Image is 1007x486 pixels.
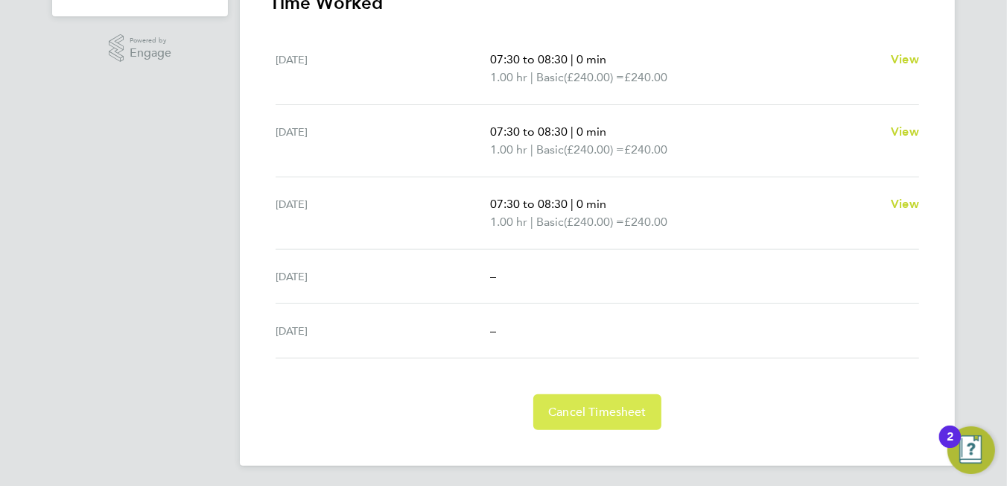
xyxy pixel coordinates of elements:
[109,34,172,63] a: Powered byEngage
[891,197,919,211] span: View
[130,47,171,60] span: Engage
[564,215,624,229] span: (£240.00) =
[530,215,533,229] span: |
[891,195,919,213] a: View
[276,322,490,340] div: [DATE]
[490,52,568,66] span: 07:30 to 08:30
[548,405,647,420] span: Cancel Timesheet
[571,52,574,66] span: |
[530,70,533,84] span: |
[891,51,919,69] a: View
[490,124,568,139] span: 07:30 to 08:30
[490,269,496,283] span: –
[624,142,667,157] span: £240.00
[947,437,953,456] div: 2
[536,141,564,159] span: Basic
[276,268,490,285] div: [DATE]
[571,197,574,211] span: |
[533,394,661,430] button: Cancel Timesheet
[276,123,490,159] div: [DATE]
[276,195,490,231] div: [DATE]
[576,124,606,139] span: 0 min
[891,123,919,141] a: View
[130,34,171,47] span: Powered by
[490,142,527,157] span: 1.00 hr
[530,142,533,157] span: |
[490,215,527,229] span: 1.00 hr
[564,70,624,84] span: (£240.00) =
[576,197,606,211] span: 0 min
[891,124,919,139] span: View
[490,324,496,338] span: –
[536,213,564,231] span: Basic
[624,215,667,229] span: £240.00
[276,51,490,86] div: [DATE]
[891,52,919,66] span: View
[571,124,574,139] span: |
[576,52,606,66] span: 0 min
[947,426,995,474] button: Open Resource Center, 2 new notifications
[536,69,564,86] span: Basic
[624,70,667,84] span: £240.00
[490,70,527,84] span: 1.00 hr
[564,142,624,157] span: (£240.00) =
[490,197,568,211] span: 07:30 to 08:30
